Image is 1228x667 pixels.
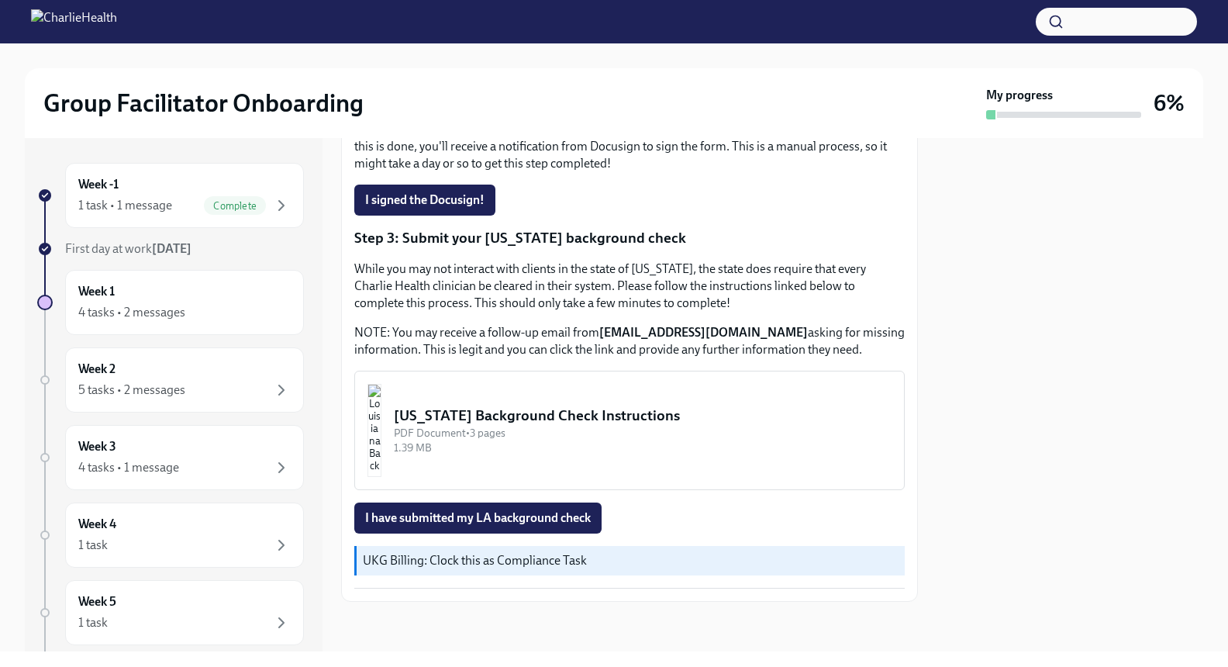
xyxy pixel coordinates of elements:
img: Louisiana Background Check Instructions [367,384,381,477]
p: Step 3: Submit your [US_STATE] background check [354,228,905,248]
strong: [EMAIL_ADDRESS][DOMAIN_NAME] [599,325,808,340]
h6: Week 1 [78,283,115,300]
a: Week -11 task • 1 messageComplete [37,163,304,228]
h6: Week 2 [78,361,116,378]
button: I signed the Docusign! [354,185,495,216]
strong: [DATE] [152,241,191,256]
a: Week 41 task [37,503,304,568]
h3: 6% [1154,89,1185,117]
div: 1 task • 1 message [78,197,172,214]
h2: Group Facilitator Onboarding [43,88,364,119]
h6: Week 3 [78,438,116,455]
div: 4 tasks • 2 messages [78,304,185,321]
p: UKG Billing: Clock this as Compliance Task [363,552,899,569]
strong: My progress [986,87,1053,104]
button: [US_STATE] Background Check InstructionsPDF Document•3 pages1.39 MB [354,371,905,490]
p: NOTE: You may receive a follow-up email from asking for missing information. This is legit and yo... [354,324,905,358]
span: Complete [204,200,266,212]
a: Week 14 tasks • 2 messages [37,270,304,335]
div: 5 tasks • 2 messages [78,382,185,399]
p: While you may not interact with clients in the state of [US_STATE], the state does require that e... [354,261,905,312]
p: After you've submitted your disclosure, your Compliance Specialist will pay for your application.... [354,121,905,172]
span: I have submitted my LA background check [365,510,591,526]
span: I signed the Docusign! [365,192,485,208]
h6: Week -1 [78,176,119,193]
h6: Week 5 [78,593,116,610]
div: 4 tasks • 1 message [78,459,179,476]
button: I have submitted my LA background check [354,503,602,534]
a: Week 51 task [37,580,304,645]
a: First day at work[DATE] [37,240,304,257]
div: 1 task [78,537,108,554]
div: [US_STATE] Background Check Instructions [394,406,892,426]
a: Week 25 tasks • 2 messages [37,347,304,413]
div: 1 task [78,614,108,631]
h6: Week 4 [78,516,116,533]
a: Week 34 tasks • 1 message [37,425,304,490]
div: PDF Document • 3 pages [394,426,892,441]
div: 1.39 MB [394,441,892,455]
span: First day at work [65,241,191,256]
img: CharlieHealth [31,9,117,34]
